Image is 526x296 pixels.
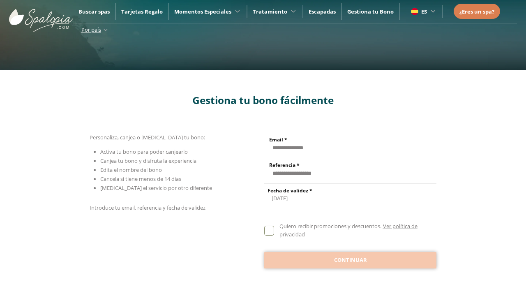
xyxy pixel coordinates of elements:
a: Gestiona tu Bono [347,8,394,15]
span: Continuar [334,256,367,264]
span: ¿Eres un spa? [459,8,494,15]
span: Edita el nombre del bono [100,166,162,173]
span: Gestiona tu bono fácilmente [192,93,334,107]
a: ¿Eres un spa? [459,7,494,16]
span: Canjea tu bono y disfruta la experiencia [100,157,196,164]
button: Continuar [264,252,436,268]
a: Ver política de privacidad [279,222,417,238]
span: Activa tu bono para poder canjearlo [100,148,188,155]
img: ImgLogoSpalopia.BvClDcEz.svg [9,1,73,32]
a: Escapadas [309,8,336,15]
span: Por país [81,26,101,33]
span: [MEDICAL_DATA] el servicio por otro diferente [100,184,212,192]
span: Cancela si tiene menos de 14 días [100,175,181,183]
a: Buscar spas [78,8,110,15]
span: Quiero recibir promociones y descuentos. [279,222,381,230]
span: Introduce tu email, referencia y fecha de validez [90,204,205,211]
span: Personaliza, canjea o [MEDICAL_DATA] tu bono: [90,134,205,141]
a: Tarjetas Regalo [121,8,163,15]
